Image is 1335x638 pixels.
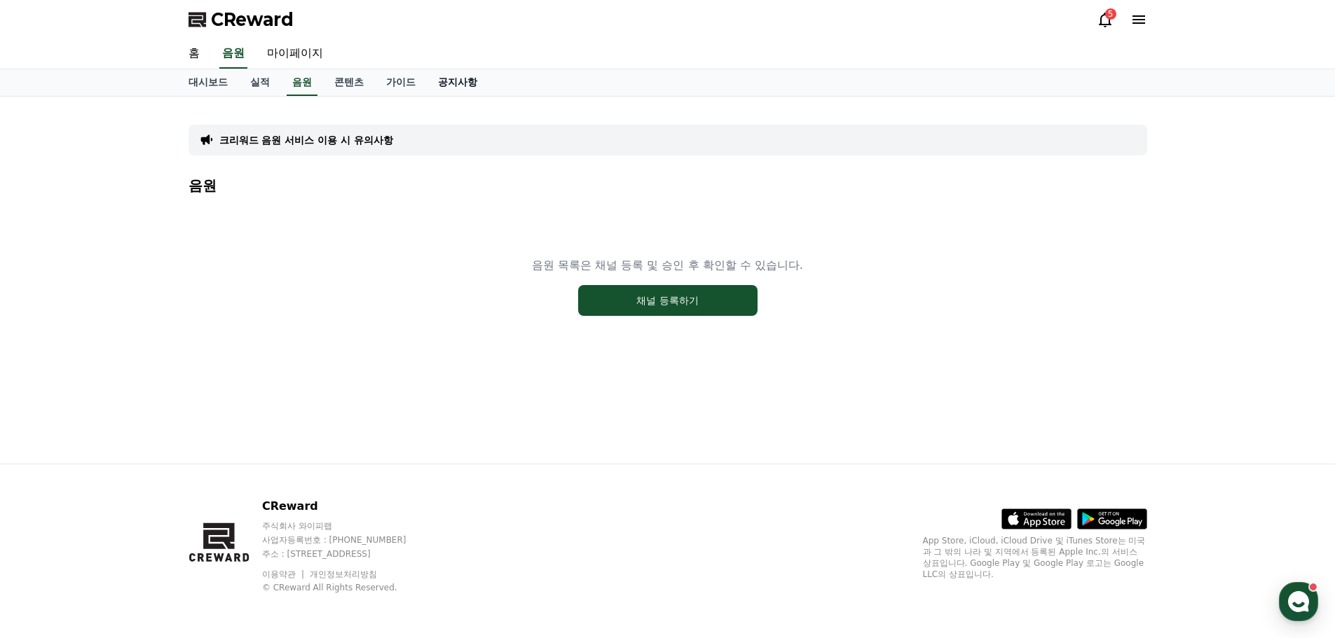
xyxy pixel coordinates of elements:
a: CReward [189,8,294,31]
p: 사업자등록번호 : [PHONE_NUMBER] [262,534,433,546]
a: 홈 [4,444,93,479]
a: 5 [1097,11,1114,28]
a: 이용약관 [262,569,306,579]
a: 마이페이지 [256,39,334,69]
a: 대시보드 [177,69,239,96]
a: 실적 [239,69,281,96]
h4: 음원 [189,178,1147,193]
a: 개인정보처리방침 [310,569,377,579]
p: 음원 목록은 채널 등록 및 승인 후 확인할 수 있습니다. [532,257,803,274]
span: CReward [211,8,294,31]
div: 5 [1105,8,1116,20]
a: 홈 [177,39,211,69]
p: App Store, iCloud, iCloud Drive 및 iTunes Store는 미국과 그 밖의 나라 및 지역에서 등록된 Apple Inc.의 서비스 상표입니다. Goo... [923,535,1147,580]
span: 홈 [44,465,53,476]
a: 대화 [93,444,181,479]
a: 공지사항 [427,69,488,96]
p: 주식회사 와이피랩 [262,520,433,532]
p: © CReward All Rights Reserved. [262,582,433,593]
a: 가이드 [375,69,427,96]
a: 설정 [181,444,269,479]
p: 주소 : [STREET_ADDRESS] [262,548,433,560]
a: 크리워드 음원 서비스 이용 시 유의사항 [219,133,393,147]
p: CReward [262,498,433,515]
button: 채널 등록하기 [578,285,758,316]
span: 대화 [128,466,145,477]
span: 설정 [217,465,233,476]
a: 음원 [287,69,317,96]
a: 콘텐츠 [323,69,375,96]
a: 음원 [219,39,247,69]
